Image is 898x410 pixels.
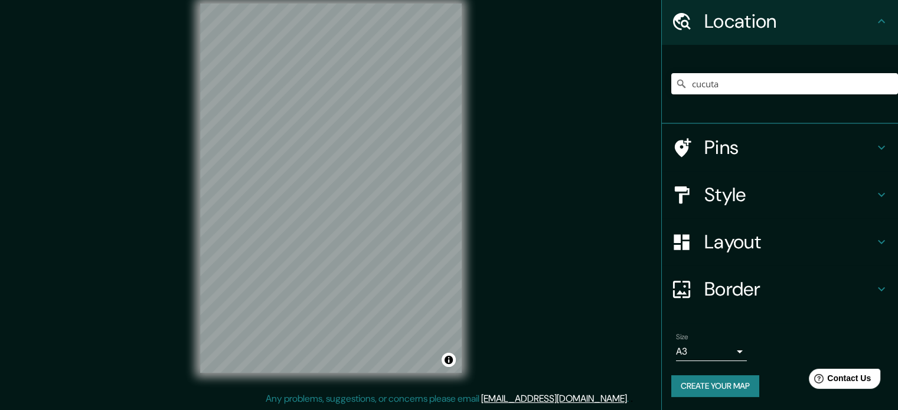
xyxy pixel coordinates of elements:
div: Style [662,171,898,218]
div: Layout [662,218,898,265]
button: Create your map [671,375,759,397]
h4: Border [704,277,874,301]
button: Toggle attribution [442,353,456,367]
div: Pins [662,124,898,171]
iframe: Help widget launcher [793,364,885,397]
canvas: Map [200,4,462,373]
h4: Style [704,183,874,206]
p: Any problems, suggestions, or concerns please email . [266,392,629,406]
div: . [629,392,631,406]
h4: Pins [704,136,874,159]
h4: Location [704,9,874,33]
div: Border [662,265,898,313]
label: Size [676,332,688,342]
input: Pick your city or area [671,73,898,94]
div: A3 [676,342,747,361]
div: . [631,392,633,406]
h4: Layout [704,230,874,254]
a: [EMAIL_ADDRESS][DOMAIN_NAME] [481,392,627,405]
